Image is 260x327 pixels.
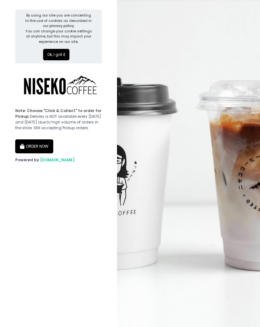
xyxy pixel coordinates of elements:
a: [DOMAIN_NAME] [40,157,75,163]
b: Note: Choose "Click & Collect" to order for Pickup [15,108,101,119]
img: Niseko Coffee [15,67,110,104]
div: Delivery is NOT available every [DATE] and [DATE] due to high volume of orders in the store. Stil... [15,108,102,131]
button: ORDER NOW [15,139,53,153]
div: Powered by [15,157,102,163]
button: Ok, I got it [43,49,69,60]
div: By using our site you are consenting to the use of cookies as described in our You can change you... [25,13,92,44]
a: privacy policy. [49,23,75,28]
